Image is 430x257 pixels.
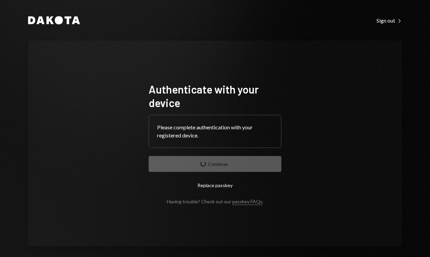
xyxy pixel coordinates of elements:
[149,82,281,109] h1: Authenticate with your device
[232,199,262,205] a: passkey FAQs
[157,123,273,139] div: Please complete authentication with your registered device.
[377,17,402,24] a: Sign out
[167,199,263,204] div: Having trouble? Check out our .
[149,177,281,193] button: Replace passkey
